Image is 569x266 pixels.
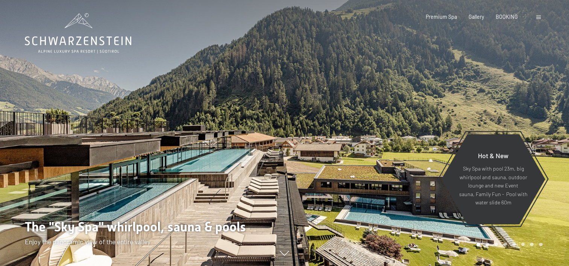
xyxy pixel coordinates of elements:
a: BOOKING [496,14,518,20]
div: Carousel Page 1 (Current Slide) [476,243,480,246]
div: Carousel Page 7 [530,243,534,246]
p: Sky Spa with pool 23m, big whirlpool and sauna, outdoor lounge and new Event sauna, Family Fun - ... [457,165,529,207]
a: Premium Spa [426,14,457,20]
div: Carousel Pagination [474,243,542,246]
a: Hot & New Sky Spa with pool 23m, big whirlpool and sauna, outdoor lounge and new Event sauna, Fam... [441,134,546,225]
div: Carousel Page 5 [512,243,516,246]
a: Gallery [469,14,484,20]
div: Carousel Page 2 [486,243,489,246]
div: Carousel Page 6 [521,243,525,246]
span: Hot & New [478,151,508,160]
div: Carousel Page 4 [503,243,507,246]
div: Carousel Page 8 [539,243,543,246]
div: Carousel Page 3 [495,243,498,246]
